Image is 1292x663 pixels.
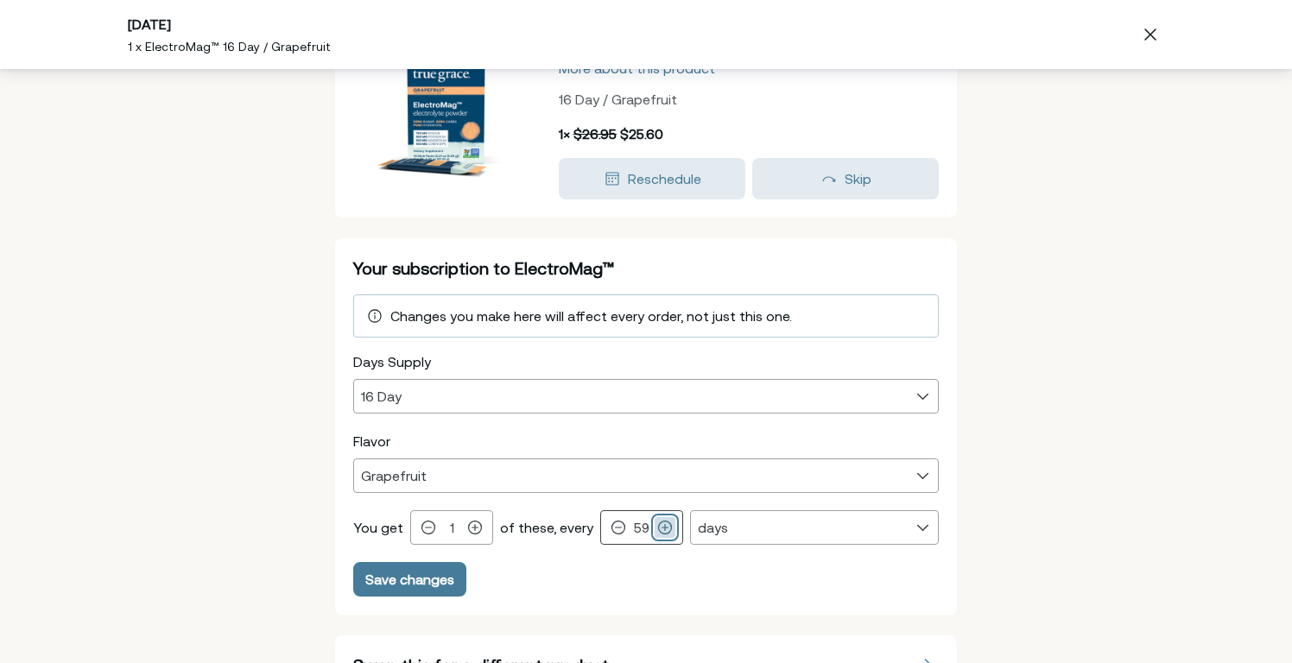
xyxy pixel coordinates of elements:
button: Reschedule [559,158,745,199]
span: Days Supply [353,354,431,369]
span: [DATE] [128,16,171,32]
span: Flavor [353,433,390,449]
button: Save changes [353,562,466,597]
span: $26.95 [573,126,617,142]
span: Your subscription to ElectroMag™ [353,258,615,278]
span: Reschedule [628,171,701,186]
span: 1 x ElectroMag™ 16 Day / Grapefruit [128,40,331,54]
input: 0 [439,521,465,535]
div: Save changes [365,572,454,586]
input: 0 [629,521,655,535]
span: Close [1137,21,1164,48]
span: of these, every [500,520,593,535]
span: Skip [845,171,871,186]
span: You get [353,520,403,535]
div: More about this product [559,61,715,75]
span: 1 × [559,126,570,142]
span: 16 Day / Grapefruit [559,92,677,107]
span: $25.60 [620,126,663,142]
img: ElectroMag™ [359,23,532,196]
button: Skip [752,158,939,199]
span: Changes you make here will affect every order, not just this one. [390,308,792,324]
